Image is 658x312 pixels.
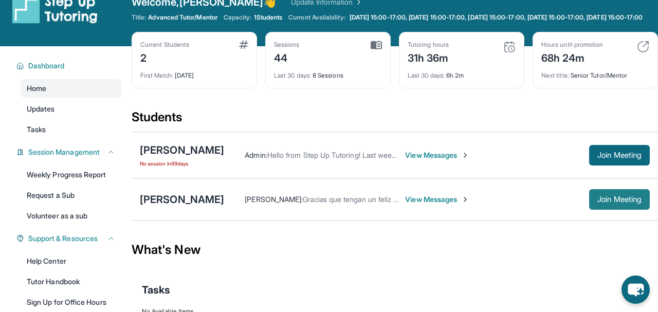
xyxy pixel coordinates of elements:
[245,151,267,159] span: Admin :
[589,145,650,166] button: Join Meeting
[140,71,173,79] span: First Match :
[622,276,650,304] button: chat-button
[597,152,642,158] span: Join Meeting
[140,41,189,49] div: Current Students
[24,233,115,244] button: Support & Resources
[132,227,658,272] div: What's New
[28,147,100,157] span: Session Management
[140,143,224,157] div: [PERSON_NAME]
[140,192,224,207] div: [PERSON_NAME]
[461,151,469,159] img: Chevron-Right
[405,150,469,160] span: View Messages
[254,13,283,22] span: 1 Students
[27,83,46,94] span: Home
[274,65,382,80] div: 8 Sessions
[132,13,146,22] span: Title:
[140,159,224,168] span: No session in 99 days
[224,13,252,22] span: Capacity:
[597,196,642,203] span: Join Meeting
[28,233,98,244] span: Support & Resources
[274,49,300,65] div: 44
[24,61,115,71] button: Dashboard
[288,13,345,22] span: Current Availability:
[239,41,248,49] img: card
[405,194,469,205] span: View Messages
[274,71,311,79] span: Last 30 days :
[140,65,248,80] div: [DATE]
[21,207,121,225] a: Volunteer as a sub
[408,71,445,79] span: Last 30 days :
[541,71,569,79] span: Next title :
[148,13,217,22] span: Advanced Tutor/Mentor
[21,166,121,184] a: Weekly Progress Report
[27,124,46,135] span: Tasks
[28,61,65,71] span: Dashboard
[303,195,477,204] span: Gracias que tengan un feliz fin de semana igualmente
[27,104,55,114] span: Updates
[142,283,170,297] span: Tasks
[541,41,603,49] div: Hours until promotion
[132,109,658,132] div: Students
[589,189,650,210] button: Join Meeting
[245,195,303,204] span: [PERSON_NAME] :
[461,195,469,204] img: Chevron-Right
[21,272,121,291] a: Tutor Handbook
[541,49,603,65] div: 68h 24m
[503,41,516,53] img: card
[408,65,516,80] div: 6h 2m
[637,41,649,53] img: card
[350,13,643,22] span: [DATE] 15:00-17:00, [DATE] 15:00-17:00, [DATE] 15:00-17:00, [DATE] 15:00-17:00, [DATE] 15:00-17:00
[274,41,300,49] div: Sessions
[408,41,449,49] div: Tutoring hours
[21,79,121,98] a: Home
[140,49,189,65] div: 2
[24,147,115,157] button: Session Management
[348,13,645,22] a: [DATE] 15:00-17:00, [DATE] 15:00-17:00, [DATE] 15:00-17:00, [DATE] 15:00-17:00, [DATE] 15:00-17:00
[21,252,121,270] a: Help Center
[541,65,649,80] div: Senior Tutor/Mentor
[21,186,121,205] a: Request a Sub
[21,100,121,118] a: Updates
[408,49,449,65] div: 31h 36m
[21,120,121,139] a: Tasks
[371,41,382,50] img: card
[21,293,121,311] a: Sign Up for Office Hours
